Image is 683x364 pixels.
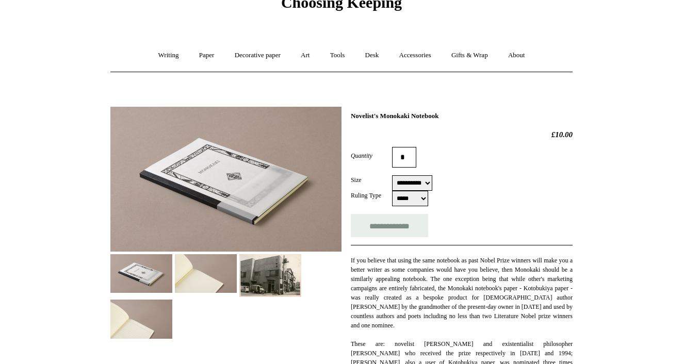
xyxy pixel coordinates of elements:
img: Novelist's Monokaki Notebook [239,254,301,297]
label: Ruling Type [351,191,392,200]
a: Gifts & Wrap [442,42,497,69]
a: Tools [321,42,354,69]
a: Art [291,42,319,69]
img: Novelist's Monokaki Notebook [175,254,237,293]
a: Writing [149,42,188,69]
img: Novelist's Monokaki Notebook [110,300,172,338]
img: Novelist's Monokaki Notebook [110,107,341,252]
a: Accessories [390,42,441,69]
img: Novelist's Monokaki Notebook [110,254,172,293]
a: Choosing Keeping [281,2,402,9]
label: Size [351,175,392,185]
h1: Novelist's Monokaki Notebook [351,112,573,120]
a: Paper [190,42,224,69]
h2: £10.00 [351,130,573,139]
a: Decorative paper [225,42,290,69]
a: About [499,42,534,69]
label: Quantity [351,151,392,160]
a: Desk [356,42,388,69]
